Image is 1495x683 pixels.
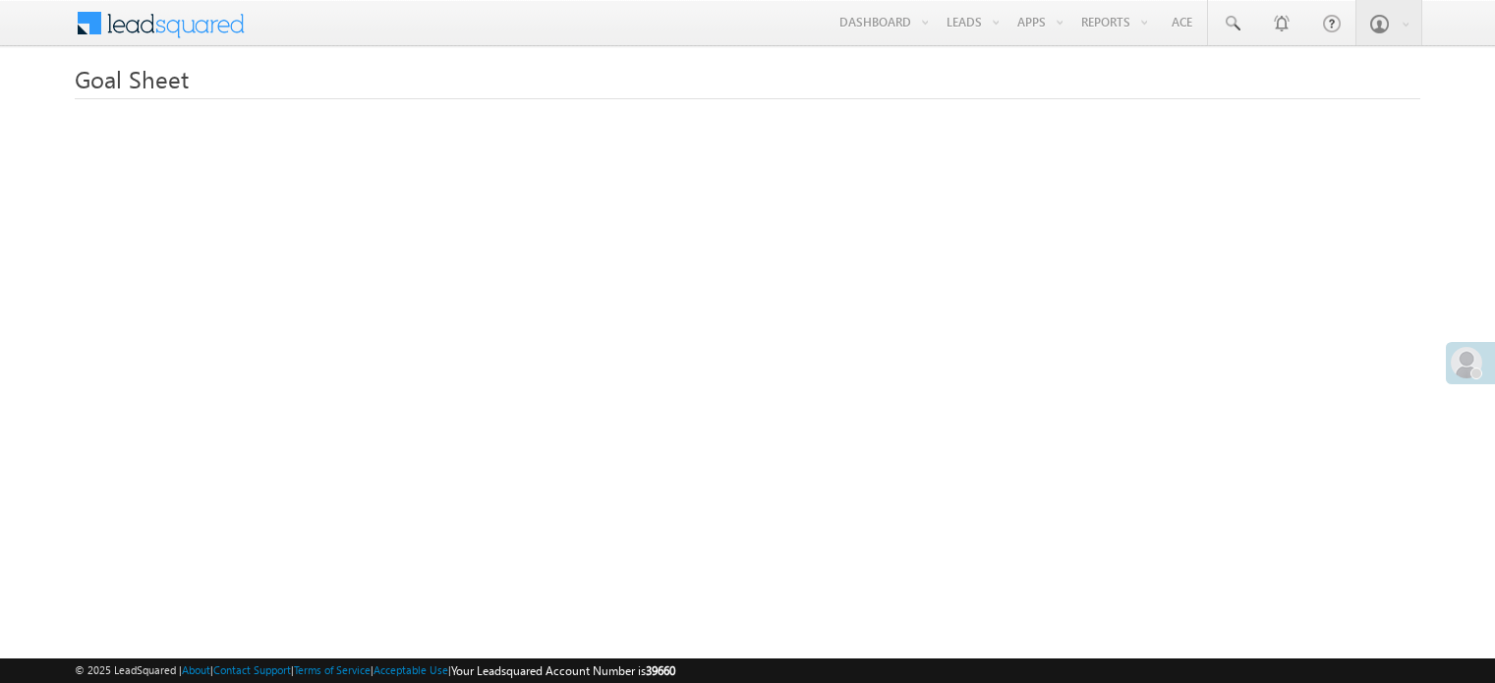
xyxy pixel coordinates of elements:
span: Your Leadsquared Account Number is [451,663,675,678]
a: Terms of Service [294,663,371,676]
span: © 2025 LeadSquared | | | | | [75,661,675,680]
a: About [182,663,210,676]
span: 39660 [646,663,675,678]
span: Goal Sheet [75,63,189,94]
a: Contact Support [213,663,291,676]
a: Acceptable Use [374,663,448,676]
